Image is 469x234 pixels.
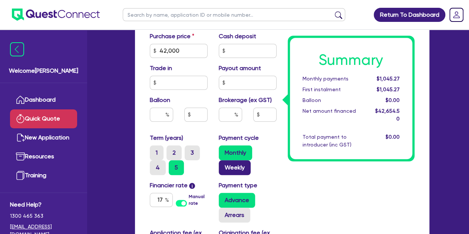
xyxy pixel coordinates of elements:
img: quick-quote [16,114,25,123]
label: Payout amount [219,64,261,73]
div: Balloon [297,96,369,104]
label: Manual rate [189,193,207,207]
label: 3 [185,145,200,160]
label: 5 [169,160,184,175]
label: Advance [219,193,255,208]
span: 1300 465 363 [10,212,77,220]
div: Monthly payments [297,75,369,83]
label: Monthly [219,145,252,160]
label: Purchase price [150,32,194,41]
div: First instalment [297,86,369,93]
span: $1,045.27 [376,76,399,82]
span: $0.00 [385,97,399,103]
span: $0.00 [385,134,399,140]
label: Payment type [219,181,257,190]
a: New Application [10,128,77,147]
img: quest-connect-logo-blue [12,9,100,21]
span: $1,045.27 [376,86,399,92]
a: Return To Dashboard [374,8,445,22]
label: Arrears [219,208,250,223]
label: Financier rate [150,181,195,190]
a: Training [10,166,77,185]
label: Payment cycle [219,134,259,142]
label: Brokerage (ex GST) [219,96,272,105]
span: Need Help? [10,200,77,209]
label: Trade in [150,64,172,73]
label: Weekly [219,160,251,175]
img: resources [16,152,25,161]
span: $42,654.50 [375,108,399,122]
label: Cash deposit [219,32,256,41]
a: Quick Quote [10,109,77,128]
div: Total payment to introducer (inc GST) [297,133,369,149]
span: i [189,183,195,189]
h1: Summary [303,51,400,69]
label: Term (years) [150,134,183,142]
div: Net amount financed [297,107,369,123]
label: 1 [150,145,164,160]
label: Balloon [150,96,170,105]
a: Dashboard [10,90,77,109]
span: Welcome [PERSON_NAME] [9,66,78,75]
label: 4 [150,160,166,175]
label: 2 [166,145,182,160]
a: Resources [10,147,77,166]
img: new-application [16,133,25,142]
img: icon-menu-close [10,42,24,56]
input: Search by name, application ID or mobile number... [123,8,345,21]
img: training [16,171,25,180]
a: Dropdown toggle [447,5,466,24]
